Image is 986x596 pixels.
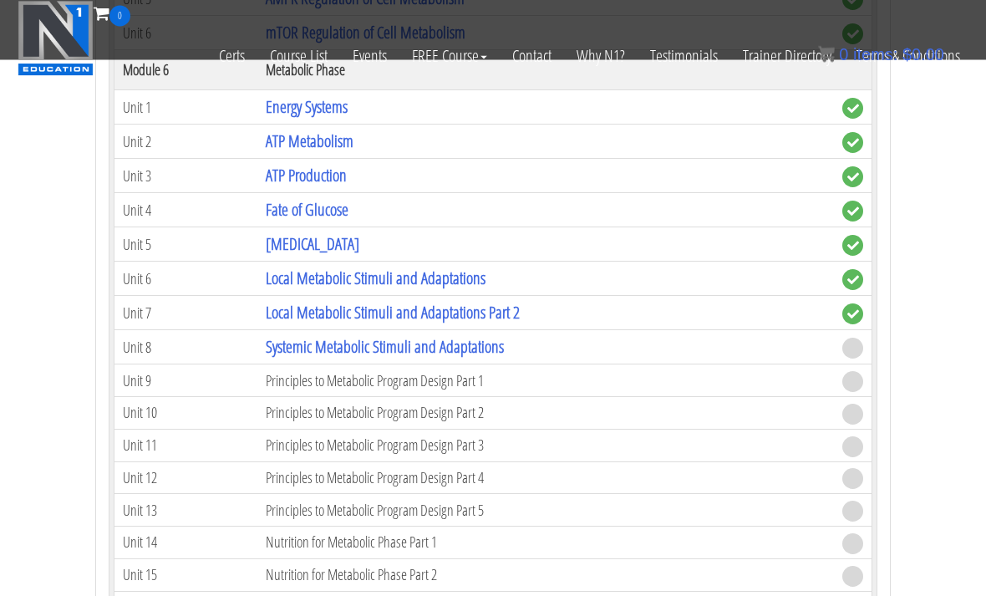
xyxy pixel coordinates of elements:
td: Unit 4 [114,194,257,228]
span: complete [842,236,863,257]
td: Unit 10 [114,398,257,430]
span: items: [853,45,897,64]
a: FREE Course [399,27,500,85]
a: Why N1? [564,27,638,85]
td: Nutrition for Metabolic Phase Part 2 [257,559,834,592]
td: Unit 5 [114,228,257,262]
a: Contact [500,27,564,85]
span: $ [902,45,912,64]
span: 0 [109,6,130,27]
bdi: 0.00 [902,45,944,64]
a: ATP Metabolism [266,130,353,153]
a: Certs [206,27,257,85]
a: Fate of Glucose [266,199,348,222]
td: Unit 13 [114,495,257,527]
td: Unit 11 [114,430,257,462]
a: Events [340,27,399,85]
td: Principles to Metabolic Program Design Part 1 [257,365,834,398]
td: Nutrition for Metabolic Phase Part 1 [257,527,834,560]
td: Unit 1 [114,91,257,125]
a: 0 [94,2,130,24]
a: [MEDICAL_DATA] [266,233,359,256]
a: 0 items: $0.00 [818,45,944,64]
td: Unit 12 [114,462,257,495]
a: Local Metabolic Stimuli and Adaptations Part 2 [266,302,520,324]
span: complete [842,99,863,120]
span: complete [842,304,863,325]
td: Unit 9 [114,365,257,398]
a: Testimonials [638,27,730,85]
img: n1-education [18,1,94,76]
span: 0 [839,45,848,64]
a: ATP Production [266,165,347,187]
span: complete [842,133,863,154]
a: Trainer Directory [730,27,844,85]
td: Principles to Metabolic Program Design Part 4 [257,462,834,495]
td: Unit 2 [114,125,257,160]
span: complete [842,167,863,188]
td: Unit 3 [114,160,257,194]
span: complete [842,201,863,222]
a: Course List [257,27,340,85]
td: Principles to Metabolic Program Design Part 2 [257,398,834,430]
a: Terms & Conditions [844,27,973,85]
td: Unit 7 [114,297,257,331]
span: complete [842,270,863,291]
td: Principles to Metabolic Program Design Part 5 [257,495,834,527]
td: Principles to Metabolic Program Design Part 3 [257,430,834,462]
a: Systemic Metabolic Stimuli and Adaptations [266,336,504,359]
td: Unit 6 [114,262,257,297]
td: Unit 14 [114,527,257,560]
img: icon11.png [818,46,835,63]
td: Unit 15 [114,559,257,592]
a: Energy Systems [266,96,348,119]
td: Unit 8 [114,331,257,365]
a: Local Metabolic Stimuli and Adaptations [266,267,485,290]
